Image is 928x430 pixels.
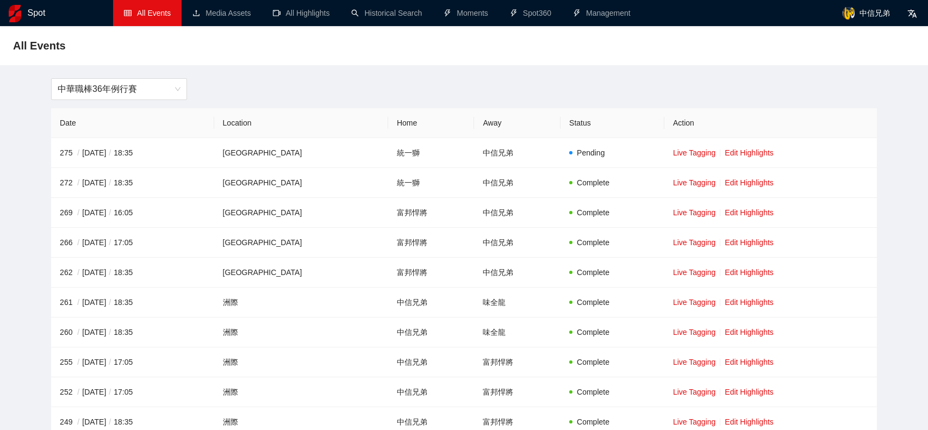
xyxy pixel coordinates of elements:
a: Live Tagging [673,328,715,336]
td: 中信兄弟 [388,288,475,317]
td: 富邦悍將 [474,347,560,377]
span: Complete [577,328,609,336]
span: All Events [13,37,66,54]
td: 中信兄弟 [474,258,560,288]
td: 中信兄弟 [388,377,475,407]
td: [GEOGRAPHIC_DATA] [214,258,388,288]
span: / [74,148,82,157]
td: 富邦悍將 [474,377,560,407]
a: uploadMedia Assets [192,9,251,17]
span: 中華職棒36年例行賽 [58,79,180,99]
a: searchHistorical Search [351,9,422,17]
th: Action [664,108,877,138]
td: 261 [DATE] 18:35 [51,288,214,317]
a: thunderboltManagement [573,9,631,17]
td: 中信兄弟 [474,198,560,228]
td: 266 [DATE] 17:05 [51,228,214,258]
td: 272 [DATE] 18:35 [51,168,214,198]
a: video-cameraAll Highlights [273,9,330,17]
span: Complete [577,208,609,217]
td: 洲際 [214,347,388,377]
span: / [106,208,114,217]
a: Edit Highlights [725,417,774,426]
span: Complete [577,298,609,307]
a: Edit Highlights [725,388,774,396]
th: Home [388,108,475,138]
span: / [74,238,82,247]
span: / [74,268,82,277]
a: Live Tagging [673,417,715,426]
td: 富邦悍將 [388,228,475,258]
a: thunderboltSpot360 [510,9,551,17]
td: 275 [DATE] 18:35 [51,138,214,168]
a: Edit Highlights [725,328,774,336]
td: 統一獅 [388,168,475,198]
th: Date [51,108,214,138]
span: / [74,388,82,396]
span: / [106,148,114,157]
span: table [124,9,132,17]
span: Complete [577,178,609,187]
span: / [106,417,114,426]
td: 統一獅 [388,138,475,168]
span: / [106,358,114,366]
th: Location [214,108,388,138]
td: 252 [DATE] 17:05 [51,377,214,407]
td: 味全龍 [474,288,560,317]
a: Edit Highlights [725,238,774,247]
a: Edit Highlights [725,178,774,187]
td: 味全龍 [474,317,560,347]
span: / [106,328,114,336]
td: 洲際 [214,288,388,317]
span: Pending [577,148,605,157]
a: thunderboltMoments [444,9,488,17]
td: 中信兄弟 [388,317,475,347]
td: 中信兄弟 [388,347,475,377]
td: 中信兄弟 [474,138,560,168]
span: / [74,178,82,187]
td: 洲際 [214,377,388,407]
a: Live Tagging [673,238,715,247]
td: [GEOGRAPHIC_DATA] [214,168,388,198]
a: Edit Highlights [725,208,774,217]
span: Complete [577,417,609,426]
td: [GEOGRAPHIC_DATA] [214,228,388,258]
a: Edit Highlights [725,358,774,366]
td: 中信兄弟 [474,168,560,198]
th: Away [474,108,560,138]
td: 262 [DATE] 18:35 [51,258,214,288]
span: Complete [577,388,609,396]
span: Complete [577,238,609,247]
td: 富邦悍將 [388,258,475,288]
span: Complete [577,358,609,366]
a: Live Tagging [673,148,715,157]
td: 269 [DATE] 16:05 [51,198,214,228]
span: / [106,238,114,247]
td: 洲際 [214,317,388,347]
td: 255 [DATE] 17:05 [51,347,214,377]
span: / [106,178,114,187]
td: 富邦悍將 [388,198,475,228]
td: [GEOGRAPHIC_DATA] [214,198,388,228]
a: Live Tagging [673,208,715,217]
span: / [74,417,82,426]
a: Edit Highlights [725,148,774,157]
span: / [106,388,114,396]
span: All Events [137,9,171,17]
a: Live Tagging [673,268,715,277]
span: / [74,358,82,366]
span: Complete [577,268,609,277]
span: / [74,208,82,217]
a: Edit Highlights [725,298,774,307]
span: / [106,268,114,277]
td: 中信兄弟 [474,228,560,258]
span: / [74,298,82,307]
img: avatar [842,7,855,20]
img: logo [9,5,21,22]
a: Live Tagging [673,178,715,187]
th: Status [560,108,664,138]
a: Live Tagging [673,298,715,307]
td: [GEOGRAPHIC_DATA] [214,138,388,168]
td: 260 [DATE] 18:35 [51,317,214,347]
a: Edit Highlights [725,268,774,277]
